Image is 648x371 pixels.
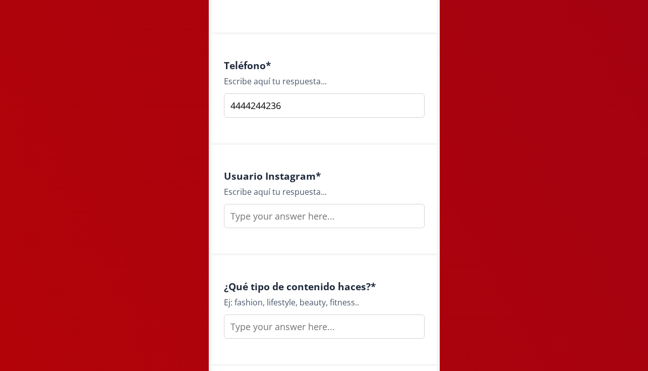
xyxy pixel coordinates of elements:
input: Type your answer here... [224,93,425,118]
div: Escribe aquí tu respuesta... [224,75,425,87]
h4: Usuario Instagram * [224,170,425,182]
input: Type your answer here... [224,314,425,339]
h4: Teléfono * [224,60,425,71]
div: Ej: fashion, lifestyle, beauty, fitness.. [224,296,425,308]
h4: ¿Qué tipo de contenido haces? * [224,281,425,292]
div: Escribe aquí tu respuesta... [224,186,425,198]
input: Type your answer here... [224,204,425,228]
